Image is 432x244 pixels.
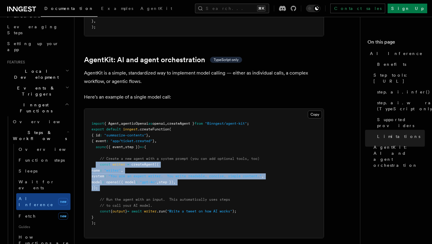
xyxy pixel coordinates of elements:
button: Search...⌘K [195,4,269,13]
span: : [104,174,106,178]
span: } [146,133,148,137]
span: ({ event [106,145,123,149]
a: Benefits [375,59,425,70]
span: Fetch [19,214,36,218]
span: , [154,139,157,143]
span: Sleeps [19,169,37,173]
span: Function steps [19,158,65,163]
span: } [125,209,127,213]
span: { Agent [104,121,119,126]
span: import [91,121,104,126]
span: ({ model [119,180,136,184]
span: openai [152,121,165,126]
span: writer [112,162,125,166]
span: Guides [16,222,70,232]
span: .createFunction [138,127,169,131]
a: Examples [97,2,137,16]
span: Limitations [377,133,420,139]
span: Overview [19,147,80,152]
span: , [262,174,264,178]
span: await [131,209,142,213]
span: } [91,215,94,219]
span: Wait for events [19,179,54,190]
span: ); [91,221,96,225]
span: Supported providers [377,117,425,129]
span: ; [247,121,249,126]
span: step }) [125,145,140,149]
a: Overview [10,116,70,127]
span: { [110,209,112,213]
span: , [123,145,125,149]
span: // Create a new agent with a system prompt (you can add optional tools, too) [100,157,259,161]
span: { [144,145,146,149]
span: createAgent } [167,121,194,126]
span: .run [157,209,165,213]
a: AgentKit: AI and agent orchestrationTypeScript only [84,56,242,64]
span: "summarize-contents" [104,133,146,137]
span: Setting up your app [7,41,59,52]
span: Documentation [44,6,94,11]
button: Copy [308,111,322,118]
span: { id [91,133,100,137]
span: : [106,139,108,143]
p: Here's an example of a single model call: [84,93,324,101]
span: AI Inference [370,50,423,56]
p: AgentKit is a simple, standardized way to implement model calling — either as individual calls, a... [84,69,324,86]
a: Wait for events [16,176,70,193]
a: Fetchnew [16,210,70,222]
span: = [127,162,129,166]
kbd: ⌘K [257,5,265,11]
span: , [94,19,96,23]
span: new [58,212,68,220]
span: , [157,180,159,184]
span: system [91,174,104,178]
span: inngest [123,127,138,131]
span: model [91,180,102,184]
span: // Run the agent with an input. This automatically uses steps [100,197,230,202]
a: AI Inferencenew [16,193,70,210]
span: , [121,168,123,172]
a: AgentKit: AI and agent orchestration [371,142,425,171]
span: AgentKit: AI and agent orchestration [373,144,425,168]
span: Overview [13,119,75,124]
span: step.ai.infer() [377,89,430,95]
a: step.ai.wrap() (TypeScript only) [375,97,425,114]
a: step.ai.infer() [375,87,425,97]
a: Limitations [375,131,425,142]
span: const [100,162,110,166]
span: new [58,198,68,205]
span: output [112,209,125,213]
span: "You are an expert writer. You write readable, concise, simple content." [108,174,262,178]
span: createAgent [131,162,154,166]
span: : [136,180,138,184]
span: Features [5,60,25,65]
span: ); [91,25,96,29]
a: AgentKit [137,2,176,16]
span: ({ [154,162,159,166]
a: AI Inference [367,48,425,59]
span: "@inngest/agent-kit" [205,121,247,126]
span: }); [91,186,98,190]
span: step }) [159,180,173,184]
a: Step tools: [URL] [371,70,425,87]
span: "app/ticket.created" [110,139,152,143]
span: } [152,139,154,143]
span: : [102,180,104,184]
button: Toggle dark mode [306,5,320,12]
span: ); [232,209,236,213]
a: Sign Up [388,4,427,13]
h4: On this page [367,38,425,48]
a: Overview [16,144,70,155]
button: Local Development [5,66,70,83]
span: "writer" [104,168,121,172]
span: agenticOpenai [121,121,148,126]
span: writer [144,209,157,213]
span: TypeScript only [214,57,238,62]
span: Local Development [5,68,65,80]
a: Contact sales [330,4,385,13]
span: , [119,121,121,126]
span: as [148,121,152,126]
span: } [91,19,94,23]
span: openai [106,180,119,184]
span: , [148,133,150,137]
